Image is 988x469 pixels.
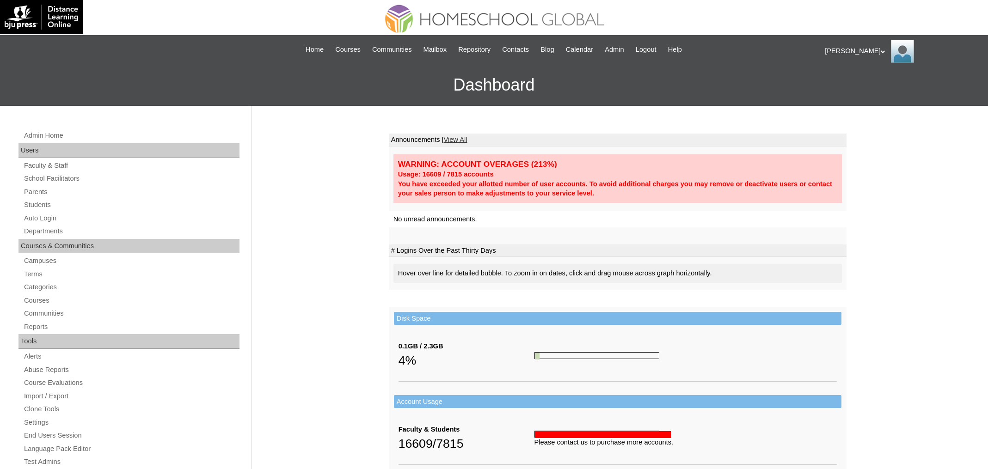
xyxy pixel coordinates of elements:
span: Communities [372,44,412,55]
h3: Dashboard [5,64,983,106]
a: School Facilitators [23,173,239,184]
td: Announcements | [389,134,847,146]
a: Test Admins [23,456,239,468]
a: Communities [23,308,239,319]
a: Categories [23,281,239,293]
a: Import / Export [23,390,239,402]
a: Courses [23,295,239,306]
a: Contacts [497,44,534,55]
a: Repository [454,44,495,55]
td: # Logins Over the Past Thirty Days [389,244,847,257]
div: [PERSON_NAME] [825,40,979,63]
a: Settings [23,417,239,428]
a: Departments [23,225,239,237]
a: Mailbox [419,44,452,55]
div: Courses & Communities [18,239,239,254]
div: Users [18,143,239,158]
img: logo-white.png [5,5,78,30]
div: You have exceeded your allotted number of user accounts. To avoid additional charges you may remo... [398,179,837,198]
a: Admin Home [23,130,239,141]
a: Parents [23,186,239,198]
a: End Users Session [23,430,239,441]
div: Faculty & Students [399,425,534,434]
a: Courses [331,44,365,55]
a: Language Pack Editor [23,443,239,455]
a: Admin [600,44,629,55]
div: 16609/7815 [399,434,534,453]
a: Course Evaluations [23,377,239,389]
span: Courses [335,44,361,55]
span: Calendar [566,44,593,55]
strong: Usage: 16609 / 7815 accounts [398,171,494,178]
a: Communities [368,44,417,55]
a: Terms [23,268,239,280]
a: View All [443,136,467,143]
a: Clone Tools [23,403,239,415]
a: Alerts [23,351,239,362]
span: Help [668,44,682,55]
span: Blog [540,44,554,55]
a: Students [23,199,239,211]
div: Please contact us to purchase more accounts. [534,438,837,447]
span: Contacts [502,44,529,55]
img: Ariane Ebuen [891,40,914,63]
span: Mailbox [423,44,447,55]
a: Calendar [561,44,598,55]
div: 4% [399,351,534,370]
span: Repository [458,44,491,55]
div: Hover over line for detailed bubble. To zoom in on dates, click and drag mouse across graph horiz... [393,264,842,283]
td: No unread announcements. [389,211,847,228]
a: Logout [631,44,661,55]
td: Disk Space [394,312,841,325]
a: Abuse Reports [23,364,239,376]
div: WARNING: ACCOUNT OVERAGES (213%) [398,159,837,170]
a: Campuses [23,255,239,267]
span: Admin [605,44,624,55]
a: Home [301,44,328,55]
span: Logout [636,44,657,55]
div: Tools [18,334,239,349]
a: Blog [536,44,558,55]
span: Home [306,44,324,55]
div: 0.1GB / 2.3GB [399,341,534,351]
a: Help [663,44,687,55]
a: Faculty & Staff [23,160,239,171]
a: Reports [23,321,239,333]
td: Account Usage [394,395,841,408]
a: Auto Login [23,213,239,224]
